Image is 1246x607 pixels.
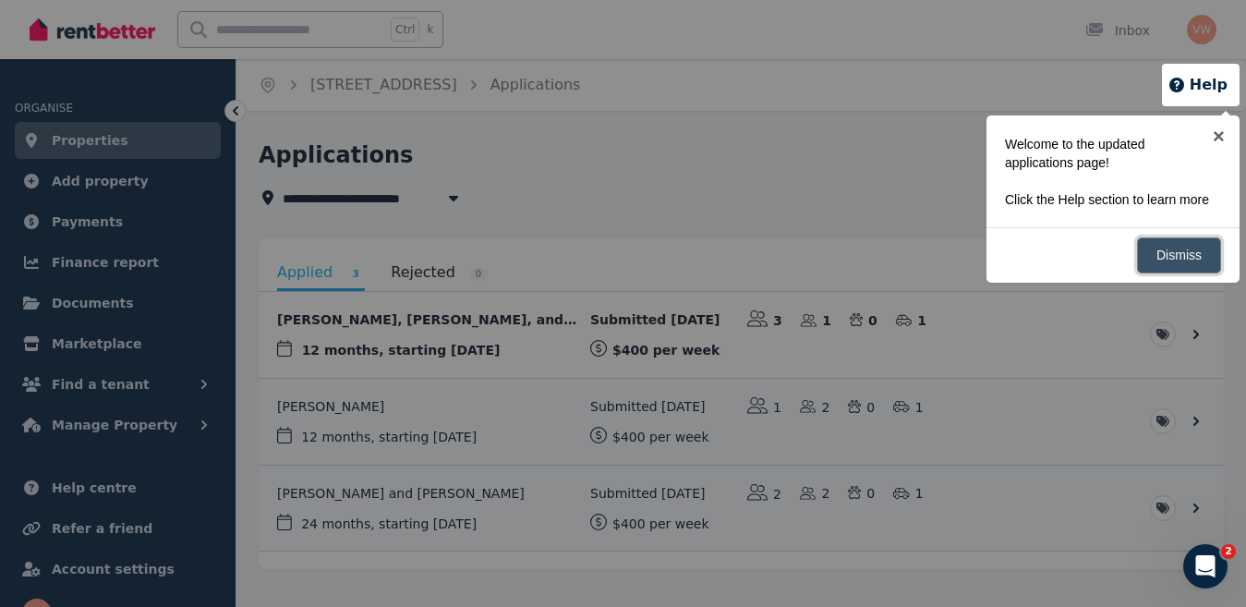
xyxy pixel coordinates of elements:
iframe: Intercom live chat [1183,544,1228,589]
button: Help [1167,74,1228,96]
p: Click the Help section to learn more [1005,190,1210,209]
a: Dismiss [1137,237,1221,273]
span: 2 [1221,544,1236,559]
a: × [1198,115,1240,157]
p: Welcome to the updated applications page! [1005,135,1210,172]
